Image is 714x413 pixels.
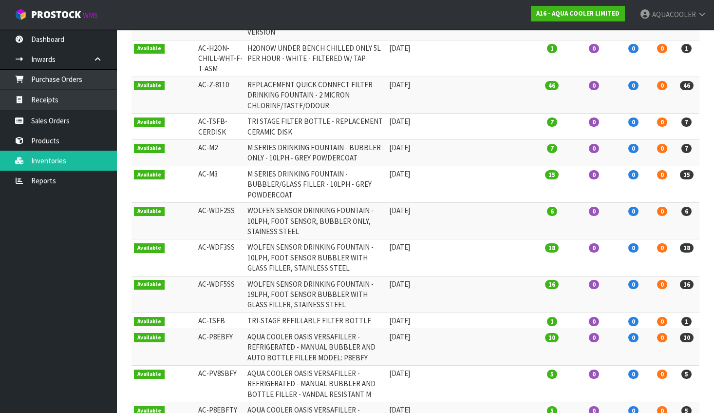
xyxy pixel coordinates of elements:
[196,276,245,313] td: AC-WDF5SS
[681,118,692,127] span: 7
[245,114,387,140] td: TRI STAGE FILTER BOTTLE - REPLACEMENT CERAMIC DISK
[681,317,692,326] span: 1
[196,329,245,365] td: AC-P8EBFY
[245,329,387,365] td: AQUA COOLER OASIS VERSAFILLER - REFRIGERATED - MANUAL BUBBLER AND AUTO BOTTLE FILLER MODEL: P8EBFY
[134,44,165,54] span: Available
[628,333,639,342] span: 0
[657,81,667,90] span: 0
[680,243,694,253] span: 18
[134,280,165,290] span: Available
[196,313,245,329] td: AC-TSFB
[134,118,165,127] span: Available
[589,370,599,379] span: 0
[196,203,245,239] td: AC-WDF2SS
[652,10,696,19] span: AQUACOOLER
[657,333,667,342] span: 0
[657,317,667,326] span: 0
[245,313,387,329] td: TRI-STAGE REFILLABLE FILTER BOTTLE
[245,40,387,77] td: H2ONOW UNDER BENCH CHILLED ONLY 5L PER HOUR - WHITE - FILTERED W/ TAP
[245,239,387,276] td: WOLFEN SENSOR DRINKING FOUNTAIN - 10LPH, FOOT SENSOR BUBBLER WITH GLASS FILLER, STAINLESS STEEL
[657,207,667,216] span: 0
[589,243,599,253] span: 0
[589,333,599,342] span: 0
[589,144,599,153] span: 0
[196,40,245,77] td: AC-H2ON-CHILL-WHT-F-T-ASM
[387,139,432,166] td: [DATE]
[536,9,620,18] strong: A16 - AQUA COOLER LIMITED
[657,170,667,179] span: 0
[680,170,694,179] span: 15
[628,243,639,253] span: 0
[628,118,639,127] span: 0
[387,366,432,402] td: [DATE]
[589,118,599,127] span: 0
[196,139,245,166] td: AC-M2
[628,44,639,53] span: 0
[657,280,667,289] span: 0
[547,207,557,216] span: 6
[387,313,432,329] td: [DATE]
[196,77,245,113] td: AC-Z-8110
[387,114,432,140] td: [DATE]
[628,370,639,379] span: 0
[589,44,599,53] span: 0
[545,170,559,179] span: 15
[680,81,694,90] span: 46
[387,239,432,276] td: [DATE]
[545,243,559,253] span: 18
[245,139,387,166] td: M SERIES DRINKING FOUNTAIN - BUBBLER ONLY - 10LPH - GREY POWDERCOAT
[83,11,98,20] small: WMS
[589,170,599,179] span: 0
[387,276,432,313] td: [DATE]
[545,333,559,342] span: 10
[15,8,27,20] img: cube-alt.png
[387,77,432,113] td: [DATE]
[245,203,387,239] td: WOLFEN SENSOR DRINKING FOUNTAIN - 10LPH, FOOT SENSOR, BUBBLER ONLY, STAINESS STEEL
[681,370,692,379] span: 5
[680,280,694,289] span: 16
[134,144,165,154] span: Available
[657,370,667,379] span: 0
[628,317,639,326] span: 0
[545,280,559,289] span: 16
[547,118,557,127] span: 7
[547,44,557,53] span: 1
[245,366,387,402] td: AQUA COOLER OASIS VERSAFILLER - REFRIGERATED - MANUAL BUBBLER AND BOTTLE FILLER - VANDAL RESISTANT M
[657,44,667,53] span: 0
[628,280,639,289] span: 0
[547,317,557,326] span: 1
[134,317,165,327] span: Available
[134,170,165,180] span: Available
[628,81,639,90] span: 0
[628,144,639,153] span: 0
[134,370,165,379] span: Available
[387,40,432,77] td: [DATE]
[196,114,245,140] td: AC-TSFB-CERDISK
[657,243,667,253] span: 0
[245,77,387,113] td: REPLACEMENT QUICK CONNECT FILTER DRINKING FOUNTAIN - 2 MICRON CHLORINE/TASTE/ODOUR
[589,207,599,216] span: 0
[680,333,694,342] span: 10
[628,207,639,216] span: 0
[545,81,559,90] span: 46
[196,366,245,402] td: AC-PV8SBFY
[245,166,387,202] td: M SERIES DRINKING FOUNTAIN - BUBBLER/GLASS FILLER - 10LPH - GREY POWDERCOAT
[547,144,557,153] span: 7
[589,317,599,326] span: 0
[681,44,692,53] span: 1
[589,280,599,289] span: 0
[31,8,81,21] span: ProStock
[196,239,245,276] td: AC-WDF3SS
[134,81,165,91] span: Available
[245,276,387,313] td: WOLFEN SENSOR DRINKING FOUNTAIN - 19LPH, FOOT SENSOR BUBBLER WITH GLASS FILLER, STAINESS STEEL
[387,166,432,202] td: [DATE]
[589,81,599,90] span: 0
[387,203,432,239] td: [DATE]
[387,329,432,365] td: [DATE]
[547,370,557,379] span: 5
[681,144,692,153] span: 7
[657,144,667,153] span: 0
[628,170,639,179] span: 0
[134,207,165,216] span: Available
[657,118,667,127] span: 0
